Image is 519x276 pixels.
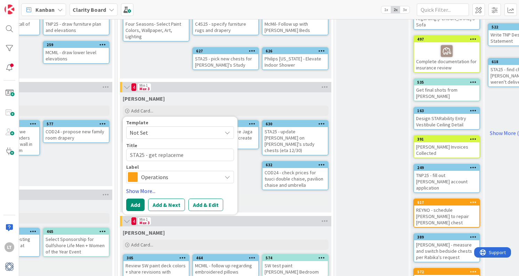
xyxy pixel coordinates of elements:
[414,108,479,114] div: 163
[43,19,109,35] div: TNP25 - draw furniture plan and elevations
[414,234,479,240] div: 389
[414,206,479,227] div: REYNO - schedule [PERSON_NAME] to repair [PERSON_NAME] chest
[131,242,153,248] span: Add Card...
[262,19,328,35] div: McMil- Follow up with [PERSON_NAME] Beds
[5,242,14,252] div: LT
[262,255,328,261] div: 574
[43,42,109,48] div: 259
[43,121,109,142] div: 577COD24 - propose new family room drapery
[139,221,149,225] div: Max 3
[193,48,258,54] div: 627
[262,48,328,54] div: 626
[414,171,479,192] div: TNP25 - fill out [PERSON_NAME] account application
[148,199,185,211] button: Add & Next
[400,6,409,13] span: 3x
[43,42,109,63] div: 259MCMIL - draw lower level elevations
[414,240,479,262] div: [PERSON_NAME] - measure and switch bedside chests per Rabika's request
[188,199,223,211] button: Add & Edit
[126,142,137,149] label: Title
[414,108,479,129] div: 163Design STARability Entry Vestibule Ceiling Detail
[131,108,153,114] span: Add Card...
[123,19,189,41] div: Four Seasons- Select Paint Colors, Wallpaper, Art, Lighting
[417,80,479,85] div: 535
[417,3,469,16] input: Quick Filter...
[417,200,479,205] div: 617
[139,87,149,91] div: Max 3
[126,149,234,161] textarea: STA25 - get replacem
[139,218,148,221] div: Min 1
[43,127,109,142] div: COD24 - propose new family room drapery
[414,36,479,42] div: 497
[123,13,189,41] div: Four Seasons- Select Paint Colors, Wallpaper, Art, Lighting
[123,229,165,236] span: Lisa K.
[262,162,328,190] div: 632COD24 - check prices for tuuci double chaise, pavilion chaise and umbrella
[43,235,109,256] div: Select Sponsorship for Gulfshore Life Men + Women of the Year Event
[43,228,109,235] div: 465
[414,79,479,85] div: 535
[47,42,109,47] div: 259
[131,217,137,225] span: 4
[126,165,139,169] span: Label
[262,13,328,35] div: McMil- Follow up with [PERSON_NAME] Beds
[414,79,479,101] div: 535Get final shots from [PERSON_NAME]
[414,165,479,192] div: 249TNP25 - fill out [PERSON_NAME] account application
[15,1,32,9] span: Support
[262,48,328,69] div: 626Philips [US_STATE] - Elevate Indoor Shower
[262,54,328,69] div: Philips [US_STATE] - Elevate Indoor Shower
[193,54,258,69] div: STA25 - pick new chests for [PERSON_NAME]'s Study
[414,142,479,158] div: [PERSON_NAME] Invoices Collected
[43,121,109,127] div: 577
[414,136,479,158] div: 391[PERSON_NAME] Invoices Collected
[391,6,400,13] span: 2x
[126,120,148,125] span: Template
[193,13,258,35] div: C4S25 - specify furniture rugs and drapery
[131,83,137,91] span: 4
[73,6,106,13] b: Clarity Board
[262,168,328,190] div: COD24 - check prices for tuuci double chaise, pavilion chaise and umbrella
[266,122,328,126] div: 630
[414,234,479,262] div: 389[PERSON_NAME] - measure and switch bedside chests per Rabika's request
[193,48,258,69] div: 627STA25 - pick new chests for [PERSON_NAME]'s Study
[414,269,479,275] div: 572
[417,37,479,42] div: 497
[196,256,258,260] div: 464
[47,229,109,234] div: 465
[414,199,479,206] div: 617
[262,121,328,127] div: 630
[5,5,14,14] img: Visit kanbanzone.com
[266,256,328,260] div: 574
[262,162,328,168] div: 632
[262,127,328,155] div: STA25 - update [PERSON_NAME] on [PERSON_NAME]'s study chests (eta 12/30)
[266,49,328,53] div: 626
[35,6,55,14] span: Kanban
[414,36,479,72] div: 497Complete documentation for insurance review
[414,114,479,129] div: Design STARability Entry Vestibule Ceiling Detail
[43,13,109,35] div: TNP25 - draw furniture plan and elevations
[414,199,479,227] div: 617REYNO - schedule [PERSON_NAME] to repair [PERSON_NAME] chest
[266,162,328,167] div: 632
[417,269,479,274] div: 572
[414,165,479,171] div: 249
[417,235,479,240] div: 389
[193,19,258,35] div: C4S25 - specify furniture rugs and drapery
[262,121,328,155] div: 630STA25 - update [PERSON_NAME] on [PERSON_NAME]'s study chests (eta 12/30)
[126,187,234,195] a: Show More...
[417,137,479,142] div: 391
[43,228,109,256] div: 465Select Sponsorship for Gulfshore Life Men + Women of the Year Event
[417,108,479,113] div: 163
[414,136,479,142] div: 391
[47,122,109,126] div: 577
[43,48,109,63] div: MCMIL - draw lower level elevations
[126,199,145,211] button: Add
[417,165,479,170] div: 249
[381,6,391,13] span: 1x
[123,95,165,102] span: Lisa T.
[141,172,218,182] span: Operations
[196,49,258,53] div: 627
[414,85,479,101] div: Get final shots from [PERSON_NAME]
[139,84,148,87] div: Min 1
[130,128,217,137] span: Not Set
[123,255,189,261] div: 305
[5,262,14,271] img: avatar
[127,256,189,260] div: 305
